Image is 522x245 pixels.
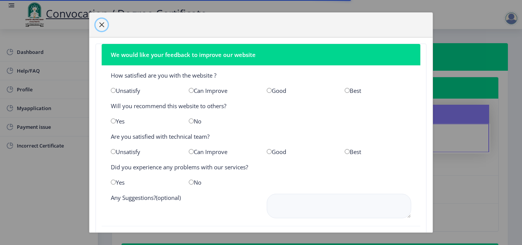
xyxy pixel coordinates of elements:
[183,117,261,125] div: No
[183,87,261,94] div: Can Improve
[105,194,261,220] div: Any Suggestions?(optional)
[105,87,183,94] div: Unsatisfy
[105,133,417,140] div: Are you satisfied with technical team?
[261,87,339,94] div: Good
[183,178,261,186] div: No
[105,163,417,171] div: Did you experience any problems with our services?
[339,148,417,156] div: Best
[261,148,339,156] div: Good
[183,148,261,156] div: Can Improve
[339,87,417,94] div: Best
[105,178,183,186] div: Yes
[105,71,417,79] div: How satisfied are you with the website ?
[105,148,183,156] div: Unsatisfy
[105,117,183,125] div: Yes
[102,44,420,65] nb-card-header: We would like your feedback to improve our website
[105,102,417,110] div: Will you recommend this website to others?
